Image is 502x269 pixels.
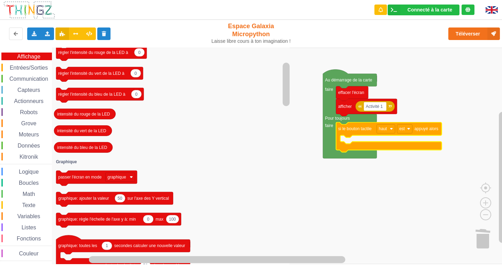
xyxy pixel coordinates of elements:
[135,92,138,97] text: 0
[22,191,36,197] span: Math
[21,202,36,208] span: Texte
[462,5,474,15] div: Tu es connecté au serveur de création de Thingz
[155,217,163,222] text: max
[58,71,124,76] text: régler l'intensité du vert de la LED à
[338,126,372,131] text: si le bouton tactile
[169,217,176,222] text: 100
[325,116,350,121] text: Pour toujours
[57,112,110,117] text: intensité du rouge de la LED
[58,243,97,248] text: graphique: toutes les
[17,143,41,149] span: Données
[16,87,41,93] span: Capteurs
[448,27,500,40] button: Téléverser
[18,180,40,186] span: Boucles
[325,87,333,92] text: faire
[379,126,387,131] text: haut
[19,109,39,115] span: Robots
[18,132,40,137] span: Moteurs
[338,90,364,95] text: effacer l'écran
[117,196,122,201] text: 50
[135,71,137,76] text: 0
[57,145,107,150] text: intensité du bleu de la LED
[388,5,459,15] div: Ta base fonctionne bien !
[486,6,498,14] img: gb.png
[338,104,352,109] text: afficher
[9,65,49,71] span: Entrées/Sorties
[138,50,140,55] text: 0
[8,76,49,82] span: Communication
[106,243,108,248] text: 1
[325,123,333,128] text: faire
[325,78,372,82] text: Au démarrage de la carte
[408,7,452,12] div: Connecté à la carte
[18,154,39,160] span: Kitronik
[147,217,150,222] text: 0
[16,213,41,219] span: Variables
[18,169,40,175] span: Logique
[21,224,37,230] span: Listes
[58,196,109,201] text: graphique: ajouter la valeur
[208,38,294,44] div: Laisse libre cours à ton imagination !
[414,126,439,131] text: appuyé alors
[3,1,55,19] img: thingz_logo.png
[58,92,125,97] text: régler l'intensité du bleu de la LED à
[57,128,106,133] text: intensité du vert de la LED
[58,175,102,180] text: passer l'écran en mode
[127,196,169,201] text: sur l'axe des Y vertical
[114,243,185,248] text: secondes calculer une nouvelle valeur
[208,22,294,44] div: Espace Galaxia Micropython
[107,175,126,180] text: graphique
[58,50,128,55] text: régler l'intensité du rouge de la LED à
[399,126,405,131] text: est
[16,54,41,60] span: Affichage
[18,251,40,256] span: Couleur
[20,120,38,126] span: Grove
[13,98,45,104] span: Actionneurs
[58,217,136,222] text: graphique: règle l'échelle de l'axe y à: min
[56,159,77,164] text: Graphique
[16,236,42,242] span: Fonctions
[366,104,383,109] text: Activité 1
